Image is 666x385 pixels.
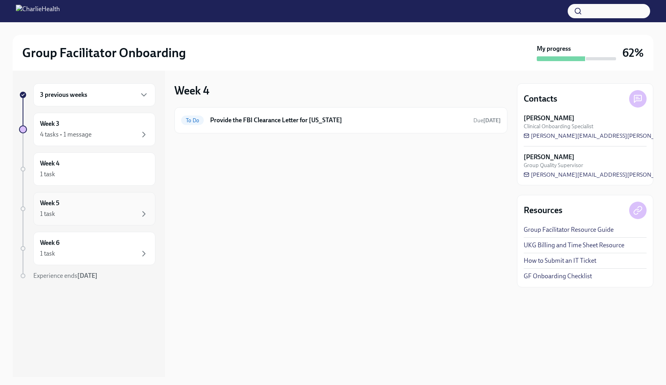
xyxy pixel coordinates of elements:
[524,241,624,250] a: UKG Billing and Time Sheet Resource
[524,204,563,216] h4: Resources
[77,272,98,279] strong: [DATE]
[210,116,467,125] h6: Provide the FBI Clearance Letter for [US_STATE]
[537,44,571,53] strong: My progress
[174,83,209,98] h3: Week 4
[524,93,557,105] h4: Contacts
[524,225,614,234] a: Group Facilitator Resource Guide
[524,114,574,123] strong: [PERSON_NAME]
[40,119,59,128] h6: Week 3
[40,239,59,247] h6: Week 6
[33,272,98,279] span: Experience ends
[40,90,87,99] h6: 3 previous weeks
[19,192,155,225] a: Week 51 task
[19,232,155,265] a: Week 61 task
[40,199,59,208] h6: Week 5
[40,249,55,258] div: 1 task
[622,46,644,60] h3: 62%
[40,170,55,179] div: 1 task
[19,152,155,186] a: Week 41 task
[19,113,155,146] a: Week 34 tasks • 1 message
[33,83,155,106] div: 3 previous weeks
[181,114,501,127] a: To DoProvide the FBI Clearance Letter for [US_STATE]Due[DATE]
[473,117,501,124] span: September 23rd, 2025 10:00
[524,153,574,162] strong: [PERSON_NAME]
[483,117,501,124] strong: [DATE]
[473,117,501,124] span: Due
[524,162,583,169] span: Group Quality Supervisor
[22,45,186,61] h2: Group Facilitator Onboarding
[16,5,60,17] img: CharlieHealth
[524,256,596,265] a: How to Submit an IT Ticket
[40,210,55,218] div: 1 task
[181,117,204,123] span: To Do
[40,159,59,168] h6: Week 4
[40,130,92,139] div: 4 tasks • 1 message
[524,272,592,281] a: GF Onboarding Checklist
[524,123,593,130] span: Clinical Onboarding Specialist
